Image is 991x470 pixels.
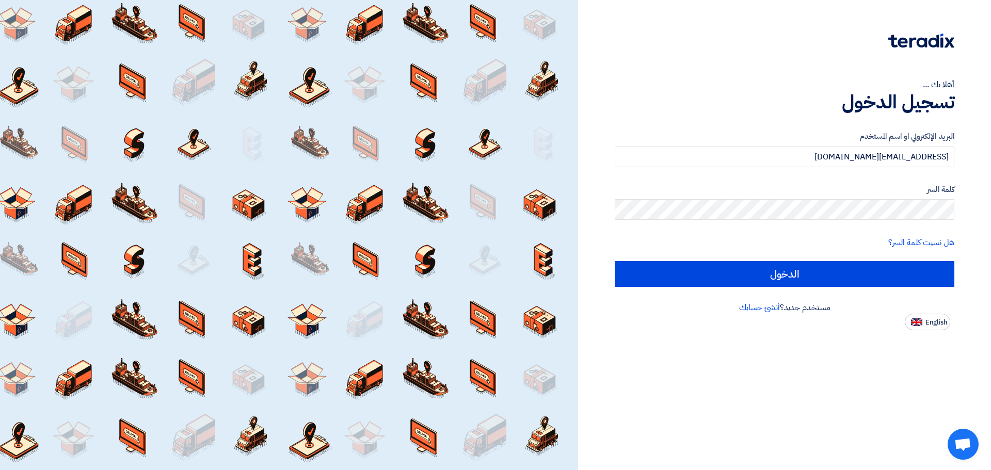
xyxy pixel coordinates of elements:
div: مستخدم جديد؟ [615,301,954,314]
div: أهلا بك ... [615,78,954,91]
label: كلمة السر [615,184,954,196]
a: أنشئ حسابك [739,301,780,314]
label: البريد الإلكتروني او اسم المستخدم [615,131,954,142]
input: أدخل بريد العمل الإلكتروني او اسم المستخدم الخاص بك ... [615,147,954,167]
button: English [905,314,950,330]
h1: تسجيل الدخول [615,91,954,114]
a: هل نسيت كلمة السر؟ [888,236,954,249]
img: Teradix logo [888,34,954,48]
img: en-US.png [911,318,922,326]
input: الدخول [615,261,954,287]
a: Open chat [948,429,979,460]
span: English [925,319,947,326]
